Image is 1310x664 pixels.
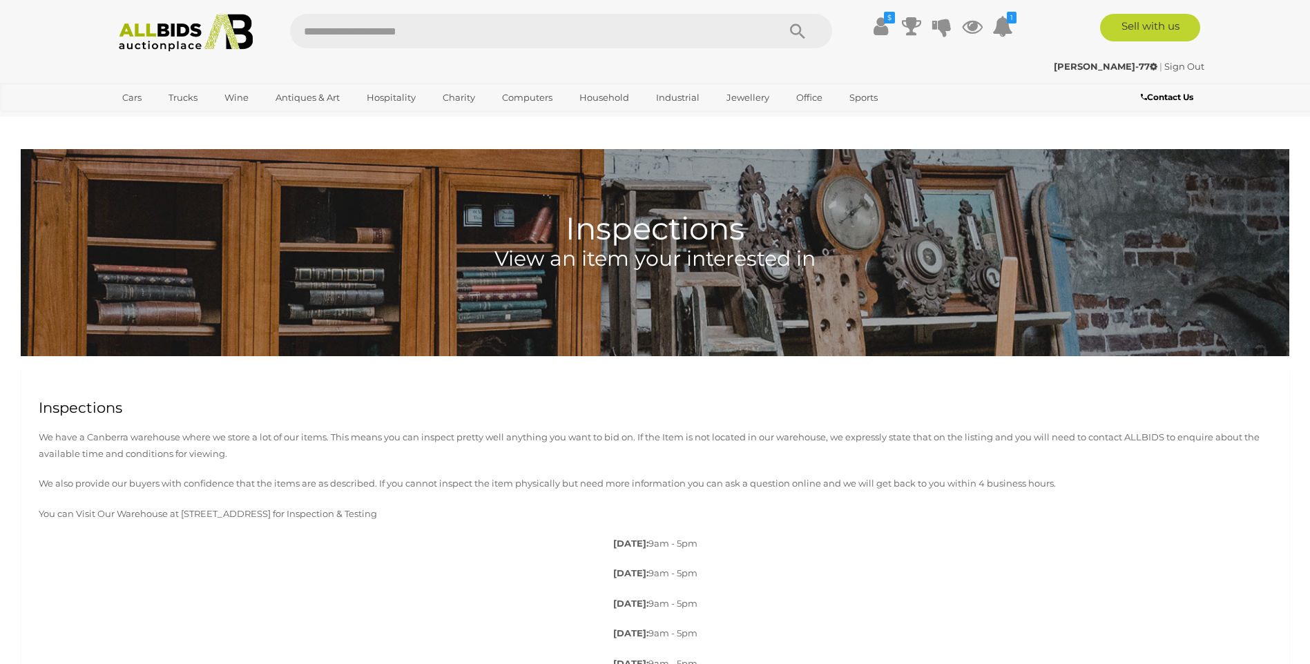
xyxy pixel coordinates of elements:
[21,247,1289,270] h4: View an item your interested in
[358,86,425,109] a: Hospitality
[1141,90,1197,105] a: Contact Us
[570,86,638,109] a: Household
[1159,61,1162,72] span: |
[39,506,1271,522] p: You can Visit Our Warehouse at [STREET_ADDRESS] for Inspection & Testing
[160,86,206,109] a: Trucks
[1054,61,1159,72] a: [PERSON_NAME]-77
[434,86,484,109] a: Charity
[39,429,1271,462] p: We have a Canberra warehouse where we store a lot of our items. This means you can inspect pretty...
[1141,92,1193,102] b: Contact Us
[787,86,831,109] a: Office
[1164,61,1204,72] a: Sign Out
[39,476,1271,491] p: We also provide our buyers with confidence that the items are as described. If you cannot inspect...
[613,567,648,578] strong: [DATE]:
[647,86,709,109] a: Industrial
[840,86,887,109] a: Sports
[21,149,1289,246] h1: Inspections
[613,627,648,638] strong: [DATE]:
[493,86,561,109] a: Computers
[111,14,261,52] img: Allbids.com.au
[717,86,778,109] a: Jewellery
[1007,12,1017,23] i: 1
[215,86,258,109] a: Wine
[884,12,895,23] i: $
[1054,61,1157,72] strong: [PERSON_NAME]-77
[39,400,1271,416] h3: Inspections
[1100,14,1200,41] a: Sell with us
[992,14,1013,39] a: 1
[871,14,892,39] a: $
[267,86,349,109] a: Antiques & Art
[763,14,832,48] button: Search
[39,536,1271,551] p: 9am - 5pm
[613,538,648,549] strong: [DATE]:
[113,109,229,132] a: [GEOGRAPHIC_DATA]
[39,625,1271,641] p: 9am - 5pm
[613,598,648,609] strong: [DATE]:
[39,596,1271,612] p: 9am - 5pm
[113,86,151,109] a: Cars
[39,565,1271,581] p: 9am - 5pm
